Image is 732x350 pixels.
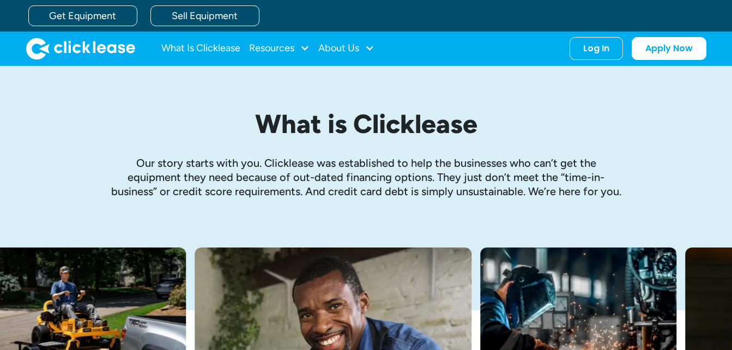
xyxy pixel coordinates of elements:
h1: What is Clicklease [110,110,622,138]
p: Our story starts with you. Clicklease was established to help the businesses who can’t get the eq... [110,156,622,198]
img: Clicklease logo [26,38,135,59]
a: home [26,38,135,59]
a: What Is Clicklease [161,38,240,59]
div: About Us [318,38,374,59]
a: Get Equipment [28,5,137,26]
a: Apply Now [632,37,706,60]
a: Sell Equipment [150,5,259,26]
div: Resources [249,38,310,59]
div: Log In [583,43,609,54]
